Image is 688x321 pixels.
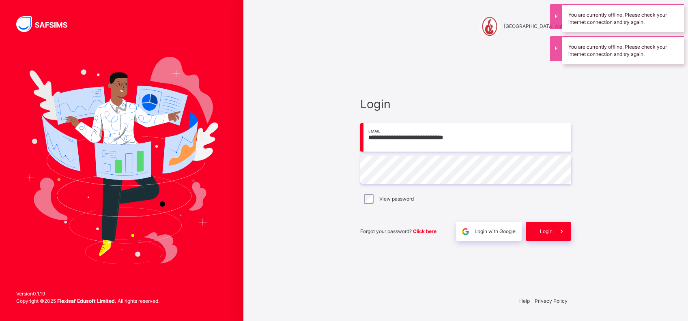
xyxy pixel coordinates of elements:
[379,195,414,203] label: View password
[475,228,516,235] span: Login with Google
[535,298,568,304] a: Privacy Policy
[16,290,159,297] span: Version 0.1.19
[16,16,77,32] img: SAFSIMS Logo
[540,228,553,235] span: Login
[57,298,116,304] strong: Flexisaf Edusoft Limited.
[461,227,470,236] img: google.396cfc9801f0270233282035f929180a.svg
[519,298,530,304] a: Help
[360,95,571,113] span: Login
[504,23,571,30] span: [GEOGRAPHIC_DATA] Agbara
[562,36,684,64] div: You are currently offline. Please check your internet connection and try again.
[360,228,436,234] span: Forgot your password?
[413,228,436,234] a: Click here
[25,57,218,264] img: Hero Image
[16,298,159,304] span: Copyright © 2025 All rights reserved.
[562,4,684,32] div: You are currently offline. Please check your internet connection and try again.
